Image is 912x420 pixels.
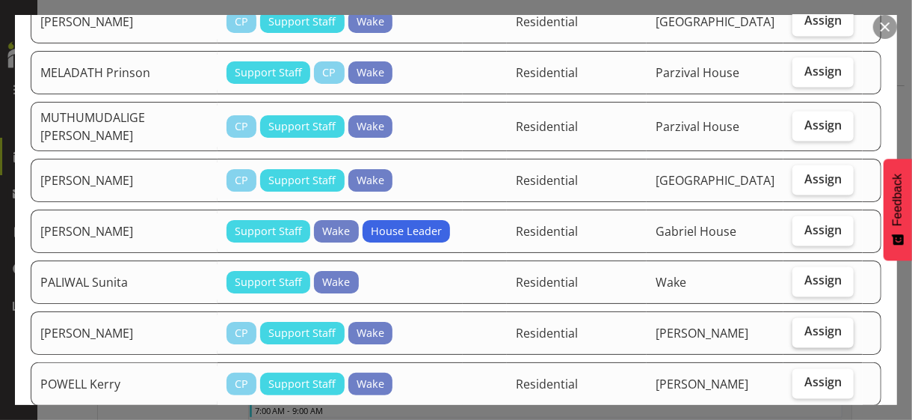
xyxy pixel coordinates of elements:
span: Assign [804,324,842,339]
span: CP [322,64,336,81]
td: MELADATH Prinson [31,51,218,94]
span: Residential [516,118,578,135]
td: [PERSON_NAME] [31,159,218,202]
span: Assign [804,118,842,133]
td: [PERSON_NAME] [31,210,218,253]
span: CP [235,118,248,135]
span: CP [235,172,248,189]
span: Wake [357,172,384,189]
span: Gabriel House [656,223,736,240]
span: Wake [357,13,384,30]
button: Feedback - Show survey [884,159,912,261]
span: CP [235,376,248,392]
span: Parzival House [656,64,739,81]
span: Assign [804,273,842,288]
span: CP [235,13,248,30]
span: Residential [516,13,578,30]
span: Feedback [891,174,905,226]
span: Support Staff [268,118,336,135]
span: Support Staff [235,223,302,240]
span: Residential [516,64,578,81]
span: Assign [804,222,842,237]
span: Support Staff [268,376,336,392]
span: Support Staff [268,13,336,30]
span: Support Staff [268,172,336,189]
span: Residential [516,223,578,240]
span: [GEOGRAPHIC_DATA] [656,172,774,189]
span: Residential [516,274,578,290]
span: Parzival House [656,118,739,135]
span: Support Staff [235,64,302,81]
span: Wake [357,376,384,392]
span: Assign [804,13,842,28]
td: MUTHUMUDALIGE [PERSON_NAME] [31,102,218,151]
span: Wake [357,118,384,135]
span: [PERSON_NAME] [656,376,748,392]
span: Support Staff [268,325,336,341]
span: Assign [804,171,842,186]
span: Residential [516,172,578,189]
span: Wake [357,325,384,341]
span: [PERSON_NAME] [656,325,748,341]
span: Residential [516,325,578,341]
span: Support Staff [235,274,302,290]
span: House Leader [371,223,442,240]
span: Wake [357,64,384,81]
span: [GEOGRAPHIC_DATA] [656,13,774,30]
span: CP [235,325,248,341]
span: Residential [516,376,578,392]
span: Assign [804,375,842,390]
span: Assign [804,64,842,79]
td: POWELL Kerry [31,362,218,406]
td: [PERSON_NAME] [31,311,218,355]
span: Wake [656,274,686,290]
span: Wake [322,223,350,240]
td: PALIWAL Sunita [31,261,218,304]
span: Wake [322,274,350,290]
